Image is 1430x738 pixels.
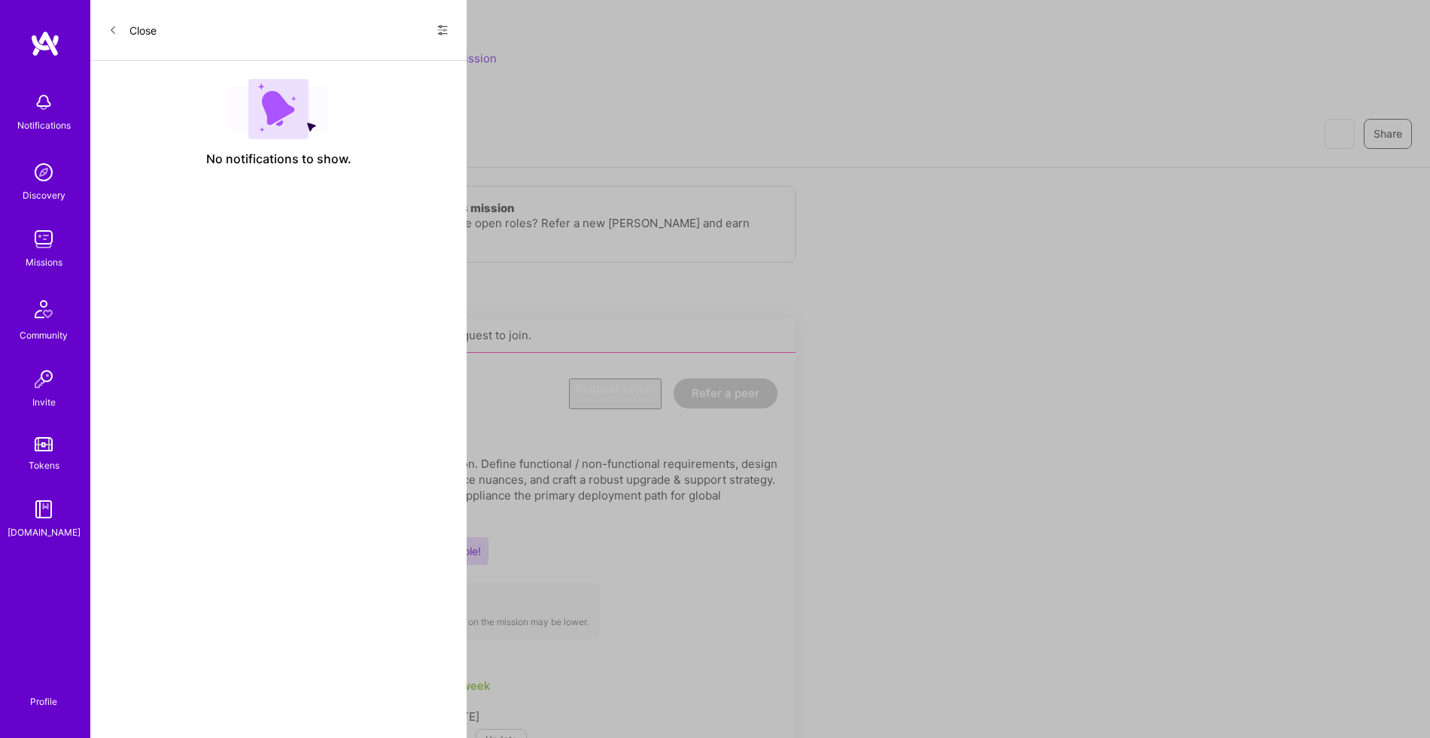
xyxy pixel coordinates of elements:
[29,457,59,473] div: Tokens
[29,494,59,524] img: guide book
[26,254,62,270] div: Missions
[35,437,53,451] img: tokens
[20,327,68,343] div: Community
[17,117,71,133] div: Notifications
[8,524,81,540] div: [DOMAIN_NAME]
[30,30,60,57] img: logo
[30,694,57,708] div: Profile
[108,18,157,42] button: Close
[26,291,62,327] img: Community
[32,394,56,410] div: Invite
[29,87,59,117] img: bell
[29,224,59,254] img: teamwork
[29,157,59,187] img: discovery
[229,79,328,139] img: empty
[23,187,65,203] div: Discovery
[206,151,351,167] span: No notifications to show.
[29,364,59,394] img: Invite
[25,678,62,708] a: Profile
